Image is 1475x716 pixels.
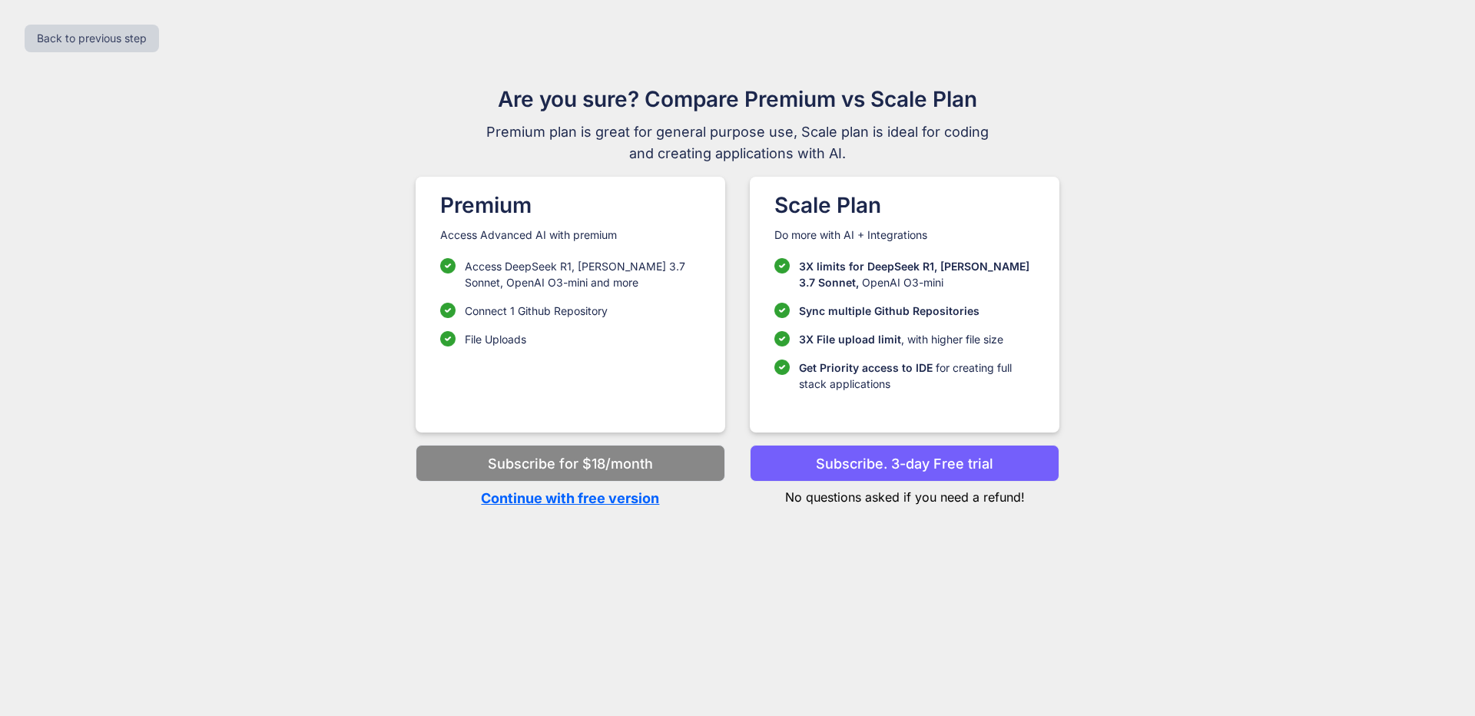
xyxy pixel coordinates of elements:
img: checklist [774,360,790,375]
button: Subscribe. 3-day Free trial [750,445,1059,482]
p: Do more with AI + Integrations [774,227,1035,243]
img: checklist [774,303,790,318]
p: , with higher file size [799,331,1003,347]
img: checklist [440,258,456,273]
p: Access Advanced AI with premium [440,227,701,243]
button: Back to previous step [25,25,159,52]
p: Subscribe. 3-day Free trial [816,453,993,474]
p: Sync multiple Github Repositories [799,303,979,319]
h1: Scale Plan [774,189,1035,221]
p: Connect 1 Github Repository [465,303,608,319]
span: Get Priority access to IDE [799,361,933,374]
h1: Are you sure? Compare Premium vs Scale Plan [479,83,996,115]
p: Subscribe for $18/month [488,453,653,474]
img: checklist [774,331,790,346]
p: for creating full stack applications [799,360,1035,392]
p: OpenAI O3-mini [799,258,1035,290]
img: checklist [440,331,456,346]
img: checklist [774,258,790,273]
p: Continue with free version [416,488,725,509]
p: File Uploads [465,331,526,347]
p: Access DeepSeek R1, [PERSON_NAME] 3.7 Sonnet, OpenAI O3-mini and more [465,258,701,290]
button: Subscribe for $18/month [416,445,725,482]
span: 3X limits for DeepSeek R1, [PERSON_NAME] 3.7 Sonnet, [799,260,1029,289]
h1: Premium [440,189,701,221]
p: No questions asked if you need a refund! [750,482,1059,506]
span: 3X File upload limit [799,333,901,346]
span: Premium plan is great for general purpose use, Scale plan is ideal for coding and creating applic... [479,121,996,164]
img: checklist [440,303,456,318]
